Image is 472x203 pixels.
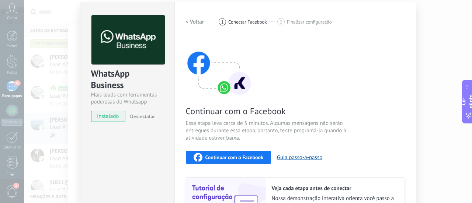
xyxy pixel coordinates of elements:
[91,68,164,91] div: WhatsApp Business
[272,185,351,192] font: Veja cada etapa antes de conectar
[186,120,346,141] font: Essa etapa leva cerca de 5 minutos. Algumas mensagens não serão entregues durante essa etapa, por...
[280,19,282,25] font: 2
[127,111,155,122] button: Desinstalar
[277,154,322,161] button: Guia passo-a-passo
[186,105,286,117] font: Continuar com o Facebook
[130,113,155,120] font: Desinstalar
[186,15,204,28] button: < Voltar
[97,113,119,120] font: instalado
[228,19,267,25] font: Conectar Facebook
[287,19,332,25] font: Finalizar configuração
[221,19,224,25] font: 1
[186,18,204,25] font: < Voltar
[91,15,165,65] img: logo_main.png
[91,91,157,105] font: Mais leads com ferramentas poderosas do Whatsapp
[91,68,132,91] font: WhatsApp Business
[205,154,263,161] font: Continuar com o Facebook
[186,151,271,164] button: Continuar com o Facebook
[186,37,252,96] img: conectar com o facebook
